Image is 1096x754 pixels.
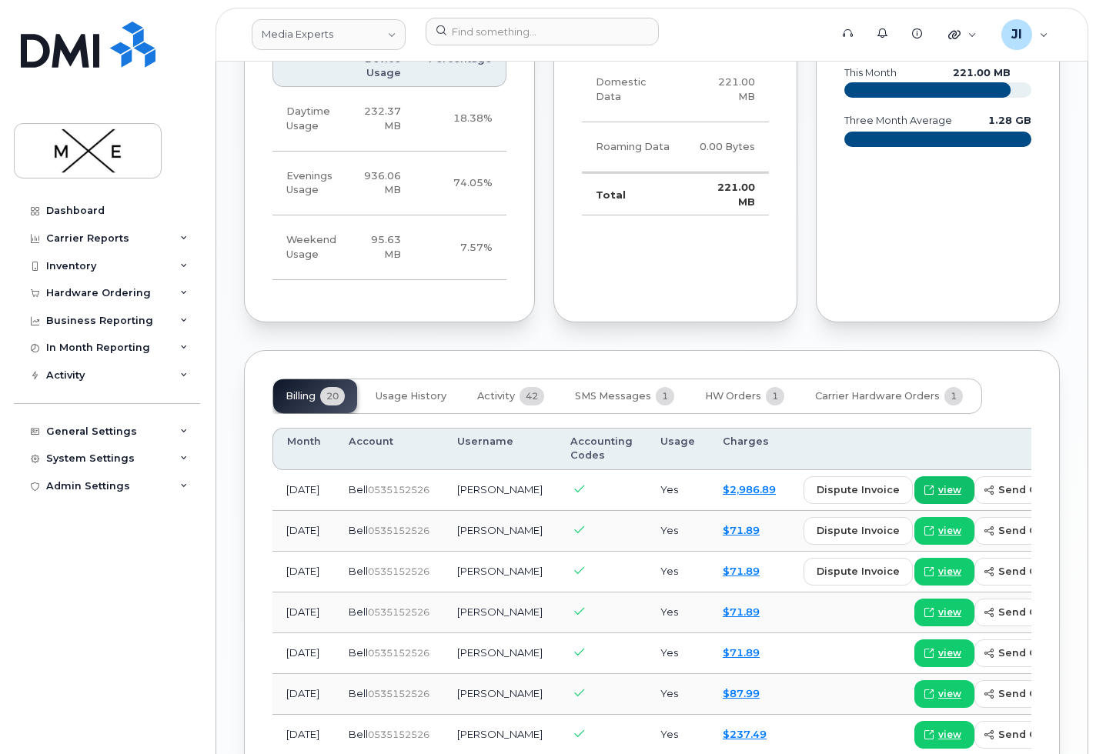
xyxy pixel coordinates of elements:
[844,67,897,78] text: this month
[723,646,760,659] a: $71.89
[272,470,335,511] td: [DATE]
[349,646,368,659] span: Bell
[914,476,974,504] a: view
[914,517,974,545] a: view
[350,215,415,280] td: 95.63 MB
[647,511,709,552] td: Yes
[575,390,651,402] span: SMS Messages
[252,19,406,50] a: Media Experts
[272,87,350,152] td: Daytime Usage
[582,122,686,172] td: Roaming Data
[443,428,556,470] th: Username
[705,390,761,402] span: HW Orders
[998,564,1056,579] span: send copy
[350,45,415,88] th: Device Usage
[443,674,556,715] td: [PERSON_NAME]
[686,172,769,215] td: 221.00 MB
[272,215,350,280] td: Weekend Usage
[272,674,335,715] td: [DATE]
[998,605,1056,619] span: send copy
[998,523,1056,538] span: send copy
[272,511,335,552] td: [DATE]
[817,523,900,538] span: dispute invoice
[349,728,368,740] span: Bell
[974,517,1069,545] button: send copy
[974,721,1069,749] button: send copy
[443,470,556,511] td: [PERSON_NAME]
[582,58,686,122] td: Domestic Data
[815,390,940,402] span: Carrier Hardware Orders
[647,633,709,674] td: Yes
[582,172,686,215] td: Total
[914,599,974,626] a: view
[647,592,709,633] td: Yes
[443,511,556,552] td: [PERSON_NAME]
[974,680,1069,708] button: send copy
[723,483,776,495] a: $2,986.89
[415,152,506,216] td: 74.05%
[723,606,760,618] a: $71.89
[804,558,913,586] button: dispute invoice
[938,483,961,497] span: view
[368,525,429,536] span: 0535152526
[844,115,952,126] text: three month average
[335,428,443,470] th: Account
[914,721,974,749] a: view
[723,524,760,536] a: $71.89
[974,639,1069,667] button: send copy
[938,646,961,660] span: view
[998,482,1056,497] span: send copy
[349,565,368,577] span: Bell
[723,728,767,740] a: $237.49
[804,476,913,504] button: dispute invoice
[272,592,335,633] td: [DATE]
[426,18,659,45] input: Find something...
[272,152,350,216] td: Evenings Usage
[766,387,784,405] span: 1
[520,387,544,405] span: 42
[817,482,900,497] span: dispute invoice
[998,646,1056,660] span: send copy
[914,558,974,586] a: view
[938,687,961,701] span: view
[350,152,415,216] td: 936.06 MB
[937,19,987,50] div: Quicklinks
[368,729,429,740] span: 0535152526
[349,606,368,618] span: Bell
[368,606,429,618] span: 0535152526
[376,390,446,402] span: Usage History
[938,524,961,538] span: view
[938,728,961,742] span: view
[998,686,1056,701] span: send copy
[1011,25,1022,44] span: JI
[686,122,769,172] td: 0.00 Bytes
[443,552,556,592] td: [PERSON_NAME]
[998,727,1056,742] span: send copy
[938,565,961,579] span: view
[938,606,961,619] span: view
[647,470,709,511] td: Yes
[415,87,506,152] td: 18.38%
[556,428,647,470] th: Accounting Codes
[686,58,769,122] td: 221.00 MB
[647,552,709,592] td: Yes
[974,476,1069,504] button: send copy
[272,633,335,674] td: [DATE]
[723,687,760,699] a: $87.99
[974,558,1069,586] button: send copy
[368,565,429,577] span: 0535152526
[349,524,368,536] span: Bell
[723,565,760,577] a: $71.89
[914,680,974,708] a: view
[272,552,335,592] td: [DATE]
[709,428,790,470] th: Charges
[443,592,556,633] td: [PERSON_NAME]
[368,484,429,495] span: 0535152526
[991,19,1059,50] div: Justin Inot
[272,215,506,280] tr: Friday from 6:00pm to Monday 8:00am
[944,387,963,405] span: 1
[415,45,506,88] th: Percentage
[804,517,913,545] button: dispute invoice
[272,428,335,470] th: Month
[817,564,900,579] span: dispute invoice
